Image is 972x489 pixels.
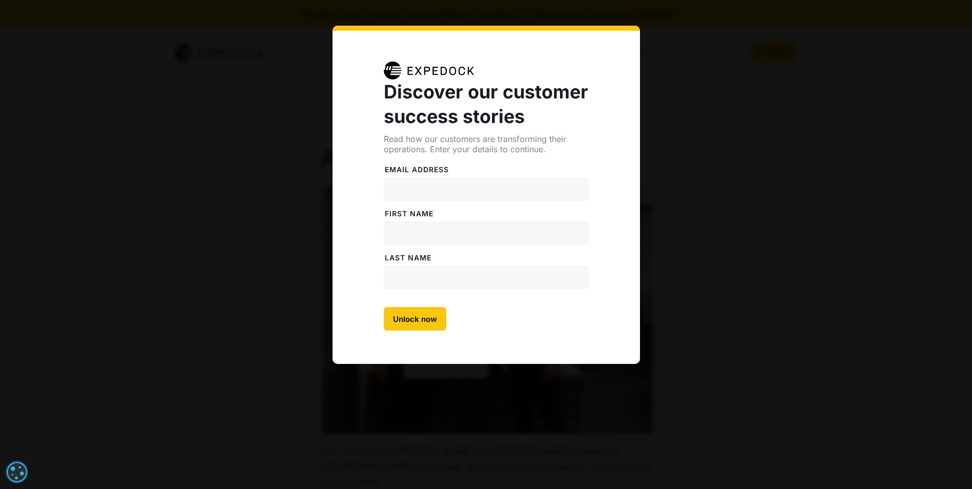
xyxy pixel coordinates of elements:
label: FiRST NAME [384,209,589,219]
label: LAST NAME [384,253,589,263]
label: Email address [384,165,589,175]
form: Case Studies Form [384,154,589,331]
strong: Discover our customer success stories [384,80,588,128]
input: Unlock now [384,307,446,331]
div: Read how our customers are transforming their operations. Enter your details to continue. [384,134,589,154]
